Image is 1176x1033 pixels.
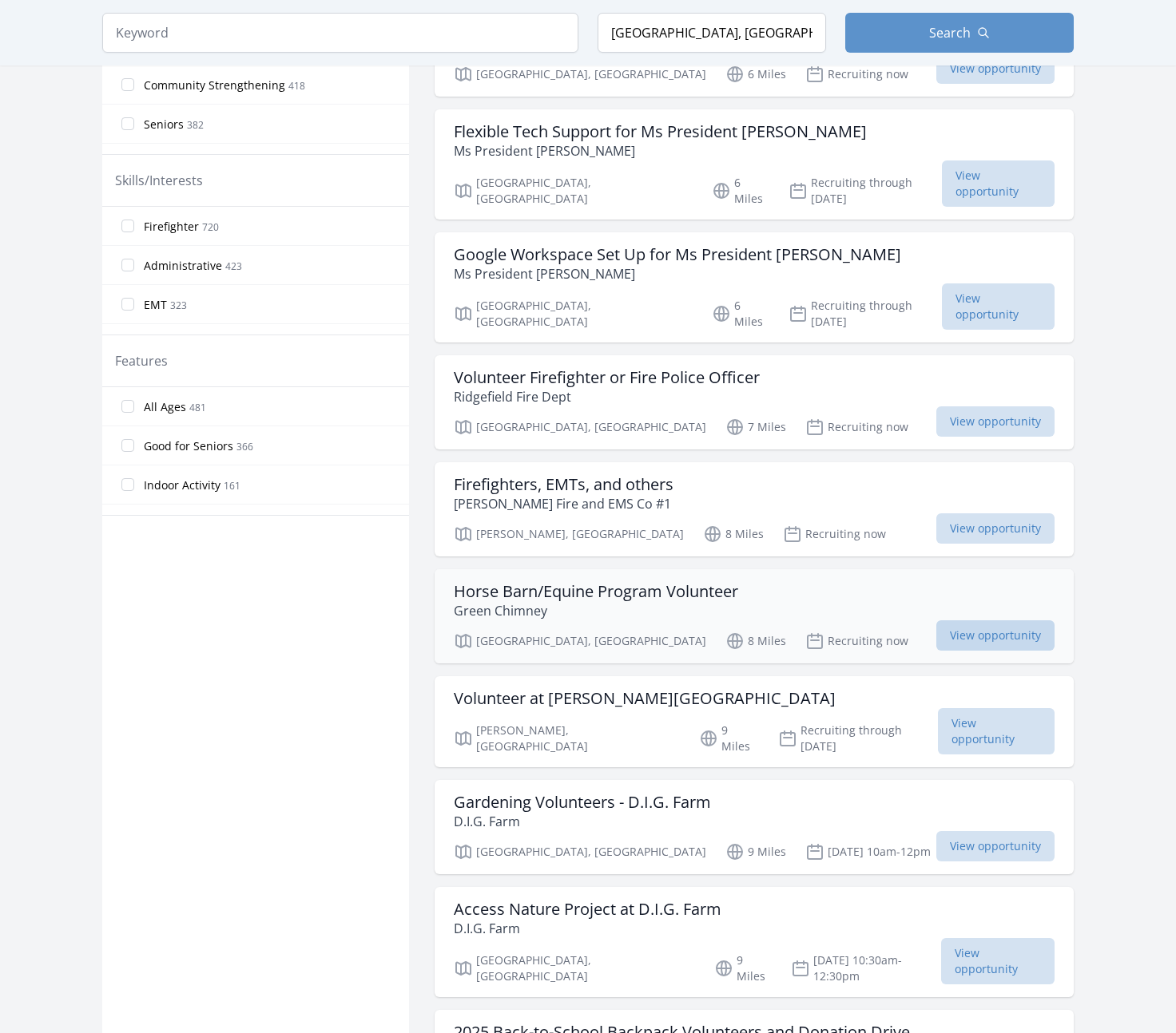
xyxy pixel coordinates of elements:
[202,220,219,234] span: 720
[598,13,826,53] input: Location
[144,477,220,493] span: Indoor Activity
[783,524,886,544] p: Recruiting now
[225,259,242,273] span: 423
[454,722,680,754] p: [PERSON_NAME], [GEOGRAPHIC_DATA]
[435,109,1074,220] a: Flexible Tech Support for Ms President [PERSON_NAME] Ms President [PERSON_NAME] [GEOGRAPHIC_DATA]...
[454,631,706,651] p: [GEOGRAPHIC_DATA], [GEOGRAPHIC_DATA]
[121,220,134,232] input: Firefighter 720
[936,513,1055,544] span: View opportunity
[789,298,943,330] p: Recruiting through [DATE]
[144,77,285,93] span: Community Strengthening
[454,582,738,601] h3: Horse Barn/Equine Program Volunteer
[121,259,134,271] input: Administrative 423
[454,65,706,84] p: [GEOGRAPHIC_DATA], [GEOGRAPHIC_DATA]
[938,708,1055,754] span: View opportunity
[714,952,773,984] p: 9 Miles
[454,494,673,513] p: [PERSON_NAME] Fire and EMS Co #1
[454,141,867,160] p: Ms President [PERSON_NAME]
[435,780,1074,874] a: Gardening Volunteers - D.I.G. Farm D.I.G. Farm [GEOGRAPHIC_DATA], [GEOGRAPHIC_DATA] 9 Miles [DATE...
[454,919,721,938] p: D.I.G. Farm
[454,175,693,207] p: [GEOGRAPHIC_DATA], [GEOGRAPHIC_DATA]
[121,478,134,491] input: Indoor Activity 161
[288,79,305,93] span: 418
[936,620,1055,651] span: View opportunity
[454,387,760,406] p: Ridgefield Fire Dept
[454,298,693,330] p: [GEOGRAPHIC_DATA], [GEOGRAPHIC_DATA]
[725,65,786,84] p: 6 Miles
[435,462,1074,556] a: Firefighters, EMTs, and others [PERSON_NAME] Fire and EMS Co #1 [PERSON_NAME], [GEOGRAPHIC_DATA] ...
[454,245,901,264] h3: Google Workspace Set Up for Ms President [PERSON_NAME]
[454,689,836,708] h3: Volunteer at [PERSON_NAME][GEOGRAPHIC_DATA]
[144,117,184,133] span: Seniors
[845,13,1074,53] button: Search
[725,842,786,861] p: 9 Miles
[454,952,695,984] p: [GEOGRAPHIC_DATA], [GEOGRAPHIC_DATA]
[805,631,908,651] p: Recruiting now
[454,842,706,861] p: [GEOGRAPHIC_DATA], [GEOGRAPHIC_DATA]
[454,812,711,831] p: D.I.G. Farm
[144,219,199,235] span: Firefighter
[435,676,1074,767] a: Volunteer at [PERSON_NAME][GEOGRAPHIC_DATA] [PERSON_NAME], [GEOGRAPHIC_DATA] 9 Miles Recruiting t...
[936,831,1055,861] span: View opportunity
[115,171,203,190] legend: Skills/Interests
[435,355,1074,449] a: Volunteer Firefighter or Fire Police Officer Ridgefield Fire Dept [GEOGRAPHIC_DATA], [GEOGRAPHIC_...
[454,368,760,387] h3: Volunteer Firefighter or Fire Police Officer
[435,232,1074,342] a: Google Workspace Set Up for Ms President [PERSON_NAME] Ms President [PERSON_NAME] [GEOGRAPHIC_DAT...
[778,722,939,754] p: Recruiting through [DATE]
[454,900,721,919] h3: Access Nature Project at D.I.G. Farm
[144,438,233,454] span: Good for Seniors
[712,175,769,207] p: 6 Miles
[115,351,168,370] legend: Features
[170,299,187,312] span: 323
[121,298,134,311] input: EMT 323
[121,400,134,413] input: All Ages 481
[224,479,240,493] span: 161
[121,78,134,91] input: Community Strengthening 418
[435,887,1074,997] a: Access Nature Project at D.I.G. Farm D.I.G. Farm [GEOGRAPHIC_DATA], [GEOGRAPHIC_DATA] 9 Miles [DA...
[805,418,908,437] p: Recruiting now
[454,475,673,494] h3: Firefighters, EMTs, and others
[941,938,1055,984] span: View opportunity
[712,298,769,330] p: 6 Miles
[725,631,786,651] p: 8 Miles
[121,117,134,130] input: Seniors 382
[189,401,206,414] span: 481
[805,65,908,84] p: Recruiting now
[703,524,764,544] p: 8 Miles
[435,569,1074,663] a: Horse Barn/Equine Program Volunteer Green Chimney [GEOGRAPHIC_DATA], [GEOGRAPHIC_DATA] 8 Miles Re...
[942,283,1055,330] span: View opportunity
[936,53,1055,84] span: View opportunity
[187,118,204,132] span: 382
[936,406,1055,437] span: View opportunity
[121,439,134,452] input: Good for Seniors 366
[454,793,711,812] h3: Gardening Volunteers - D.I.G. Farm
[805,842,931,861] p: [DATE] 10am-12pm
[454,264,901,283] p: Ms President [PERSON_NAME]
[236,440,253,453] span: 366
[144,399,186,415] span: All Ages
[699,722,759,754] p: 9 Miles
[144,297,167,313] span: EMT
[454,524,684,544] p: [PERSON_NAME], [GEOGRAPHIC_DATA]
[144,258,222,274] span: Administrative
[102,13,578,53] input: Keyword
[454,601,738,620] p: Green Chimney
[454,418,706,437] p: [GEOGRAPHIC_DATA], [GEOGRAPHIC_DATA]
[454,122,867,141] h3: Flexible Tech Support for Ms President [PERSON_NAME]
[789,175,943,207] p: Recruiting through [DATE]
[791,952,941,984] p: [DATE] 10:30am-12:30pm
[929,23,971,42] span: Search
[725,418,786,437] p: 7 Miles
[942,160,1055,207] span: View opportunity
